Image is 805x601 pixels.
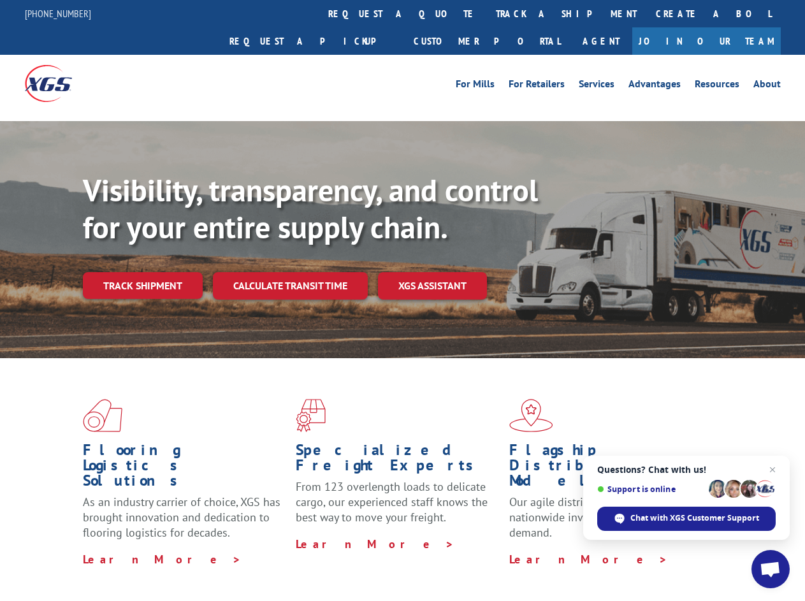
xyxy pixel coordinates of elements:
p: From 123 overlength loads to delicate cargo, our experienced staff knows the best way to move you... [296,479,499,536]
a: Track shipment [83,272,203,299]
a: Resources [695,79,739,93]
span: Our agile distribution network gives you nationwide inventory management on demand. [509,495,709,540]
h1: Specialized Freight Experts [296,442,499,479]
b: Visibility, transparency, and control for your entire supply chain. [83,170,538,247]
a: Join Our Team [632,27,781,55]
span: Support is online [597,484,704,494]
span: Close chat [765,462,780,477]
a: Learn More > [509,552,668,567]
a: Learn More > [296,537,454,551]
div: Open chat [751,550,790,588]
span: Questions? Chat with us! [597,465,776,475]
h1: Flagship Distribution Model [509,442,713,495]
a: For Mills [456,79,495,93]
a: For Retailers [509,79,565,93]
a: Services [579,79,614,93]
a: About [753,79,781,93]
div: Chat with XGS Customer Support [597,507,776,531]
span: Chat with XGS Customer Support [630,512,759,524]
a: Agent [570,27,632,55]
a: Request a pickup [220,27,404,55]
img: xgs-icon-total-supply-chain-intelligence-red [83,399,122,432]
img: xgs-icon-flagship-distribution-model-red [509,399,553,432]
a: Calculate transit time [213,272,368,300]
a: [PHONE_NUMBER] [25,7,91,20]
a: Advantages [628,79,681,93]
a: Learn More > [83,552,242,567]
img: xgs-icon-focused-on-flooring-red [296,399,326,432]
a: XGS ASSISTANT [378,272,487,300]
span: As an industry carrier of choice, XGS has brought innovation and dedication to flooring logistics... [83,495,280,540]
h1: Flooring Logistics Solutions [83,442,286,495]
a: Customer Portal [404,27,570,55]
